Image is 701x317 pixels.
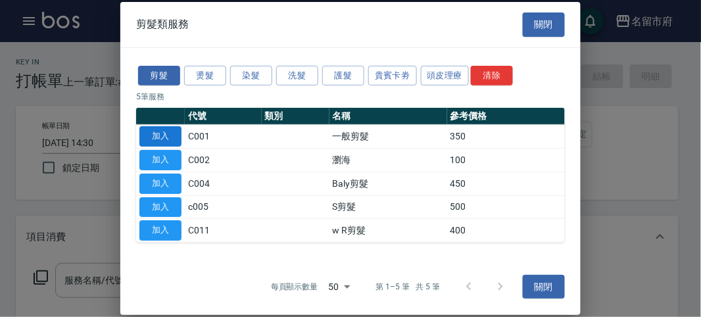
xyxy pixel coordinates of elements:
[139,174,181,194] button: 加入
[185,125,262,149] td: C001
[185,195,262,219] td: c005
[185,108,262,125] th: 代號
[185,172,262,195] td: C004
[324,269,355,305] div: 50
[447,148,565,172] td: 100
[139,150,181,170] button: 加入
[329,172,447,195] td: Baly剪髮
[329,219,447,243] td: w R剪髮
[136,91,565,103] p: 5 筆服務
[329,125,447,149] td: 一般剪髮
[421,65,470,85] button: 頭皮理療
[185,219,262,243] td: C011
[262,108,329,125] th: 類別
[329,195,447,219] td: S剪髮
[322,65,364,85] button: 護髮
[447,108,565,125] th: 參考價格
[136,18,189,31] span: 剪髮類服務
[139,126,181,147] button: 加入
[271,281,318,293] p: 每頁顯示數量
[185,148,262,172] td: C002
[447,125,565,149] td: 350
[523,12,565,37] button: 關閉
[184,65,226,85] button: 燙髮
[447,172,565,195] td: 450
[276,65,318,85] button: 洗髮
[523,275,565,299] button: 關閉
[376,281,440,293] p: 第 1–5 筆 共 5 筆
[138,65,180,85] button: 剪髮
[139,197,181,217] button: 加入
[329,148,447,172] td: 瀏海
[329,108,447,125] th: 名稱
[368,65,417,85] button: 貴賓卡劵
[447,195,565,219] td: 500
[139,220,181,241] button: 加入
[230,65,272,85] button: 染髮
[471,65,513,85] button: 清除
[447,219,565,243] td: 400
